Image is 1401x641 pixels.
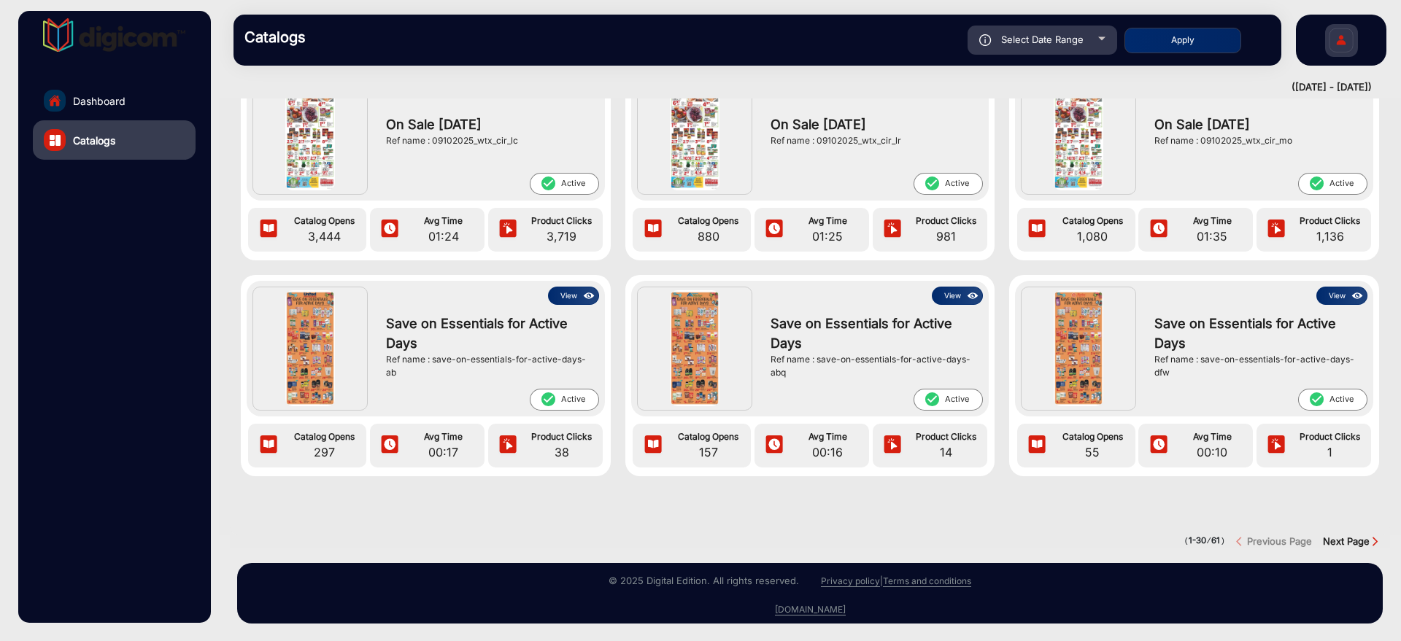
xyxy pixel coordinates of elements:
[285,228,363,245] span: 3,444
[642,219,664,241] img: icon
[1124,28,1241,53] button: Apply
[790,430,865,443] span: Avg Time
[285,74,335,190] img: On Sale September 10
[1054,290,1103,406] img: Save on Essentials for Active Days
[908,430,984,443] span: Product Clicks
[1316,287,1367,305] button: Viewicon
[771,134,976,147] div: Ref name : 09102025_wtx_cir_lr
[763,435,785,457] img: icon
[530,389,599,411] span: Active
[1154,353,1359,379] div: Ref name : save-on-essentials-for-active-days-dfw
[33,81,196,120] a: Dashboard
[1054,74,1103,190] img: On Sale September 10
[1292,214,1367,228] span: Product Clicks
[379,435,401,457] img: icon
[609,575,799,586] small: © 2025 Digital Edition. All rights reserved.
[1292,443,1367,461] span: 1
[386,134,591,147] div: Ref name : 09102025_wtx_cir_lc
[285,430,363,443] span: Catalog Opens
[497,219,519,241] img: icon
[670,430,747,443] span: Catalog Opens
[1001,34,1084,45] span: Select Date Range
[406,430,481,443] span: Avg Time
[258,435,279,457] img: icon
[548,287,599,305] button: Viewicon
[1298,389,1367,411] span: Active
[821,575,880,587] a: Privacy policy
[1292,228,1367,245] span: 1,136
[219,80,1372,95] div: ([DATE] - [DATE])
[1175,228,1250,245] span: 01:35
[1265,219,1287,241] img: icon
[73,93,126,109] span: Dashboard
[1189,535,1206,545] strong: 1-30
[1298,173,1367,195] span: Active
[1370,536,1381,547] img: Next button
[1175,214,1250,228] span: Avg Time
[670,443,747,461] span: 157
[771,353,976,379] div: Ref name : save-on-essentials-for-active-days-abq
[881,219,903,241] img: icon
[530,173,599,195] span: Active
[1054,430,1131,443] span: Catalog Opens
[1175,443,1250,461] span: 00:10
[43,18,186,52] img: vmg-logo
[48,94,61,107] img: home
[1054,228,1131,245] span: 1,080
[379,219,401,241] img: icon
[883,575,971,587] a: Terms and conditions
[1148,219,1170,241] img: icon
[1211,535,1220,545] strong: 61
[524,430,599,443] span: Product Clicks
[914,173,983,195] span: Active
[524,443,599,461] span: 38
[1054,214,1131,228] span: Catalog Opens
[285,290,335,406] img: Save on Essentials for Active Days
[790,228,865,245] span: 01:25
[1247,535,1312,547] strong: Previous Page
[790,443,865,461] span: 00:16
[775,604,846,615] a: [DOMAIN_NAME]
[581,288,598,304] img: icon
[670,228,747,245] span: 880
[1026,435,1048,457] img: icon
[763,219,785,241] img: icon
[386,114,591,134] span: On Sale [DATE]
[540,175,556,192] mat-icon: check_circle
[771,314,976,353] span: Save on Essentials for Active Days
[1054,443,1131,461] span: 55
[285,443,363,461] span: 297
[790,214,865,228] span: Avg Time
[244,28,449,46] h3: Catalogs
[1175,430,1250,443] span: Avg Time
[524,214,599,228] span: Product Clicks
[73,133,115,148] span: Catalogs
[670,290,719,406] img: Save on Essentials for Active Days
[880,575,883,586] a: |
[1326,17,1356,68] img: Sign%20Up.svg
[924,391,940,408] mat-icon: check_circle
[497,435,519,457] img: icon
[965,288,981,304] img: icon
[386,314,591,353] span: Save on Essentials for Active Days
[908,214,984,228] span: Product Clicks
[1323,535,1370,547] strong: Next Page
[1154,114,1359,134] span: On Sale [DATE]
[1265,435,1287,457] img: icon
[914,389,983,411] span: Active
[386,353,591,379] div: Ref name : save-on-essentials-for-active-days-ab
[1184,535,1225,548] pre: ( / )
[1026,219,1048,241] img: icon
[540,391,556,408] mat-icon: check_circle
[670,214,747,228] span: Catalog Opens
[771,114,976,134] span: On Sale [DATE]
[908,228,984,245] span: 981
[924,175,940,192] mat-icon: check_circle
[1308,391,1324,408] mat-icon: check_circle
[1154,134,1359,147] div: Ref name : 09102025_wtx_cir_mo
[881,435,903,457] img: icon
[1292,430,1367,443] span: Product Clicks
[642,435,664,457] img: icon
[670,74,719,190] img: On Sale September 10
[1236,536,1247,547] img: previous button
